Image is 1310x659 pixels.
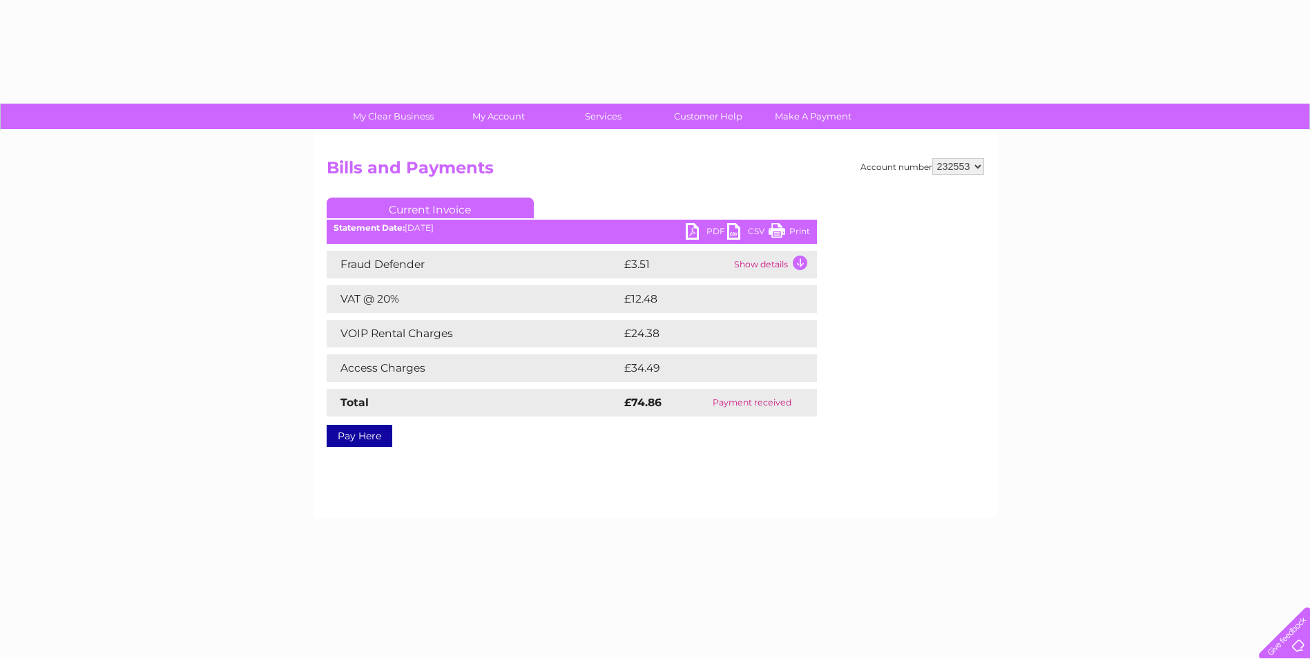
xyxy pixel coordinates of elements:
[327,223,817,233] div: [DATE]
[327,425,392,447] a: Pay Here
[731,251,817,278] td: Show details
[327,354,621,382] td: Access Charges
[327,285,621,313] td: VAT @ 20%
[327,198,534,218] a: Current Invoice
[756,104,870,129] a: Make A Payment
[727,223,769,243] a: CSV
[624,396,662,409] strong: £74.86
[546,104,660,129] a: Services
[327,251,621,278] td: Fraud Defender
[769,223,810,243] a: Print
[621,251,731,278] td: £3.51
[340,396,369,409] strong: Total
[686,223,727,243] a: PDF
[651,104,765,129] a: Customer Help
[621,285,788,313] td: £12.48
[327,320,621,347] td: VOIP Rental Charges
[621,354,790,382] td: £34.49
[336,104,450,129] a: My Clear Business
[687,389,816,417] td: Payment received
[441,104,555,129] a: My Account
[621,320,789,347] td: £24.38
[334,222,405,233] b: Statement Date:
[860,158,984,175] div: Account number
[327,158,984,184] h2: Bills and Payments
